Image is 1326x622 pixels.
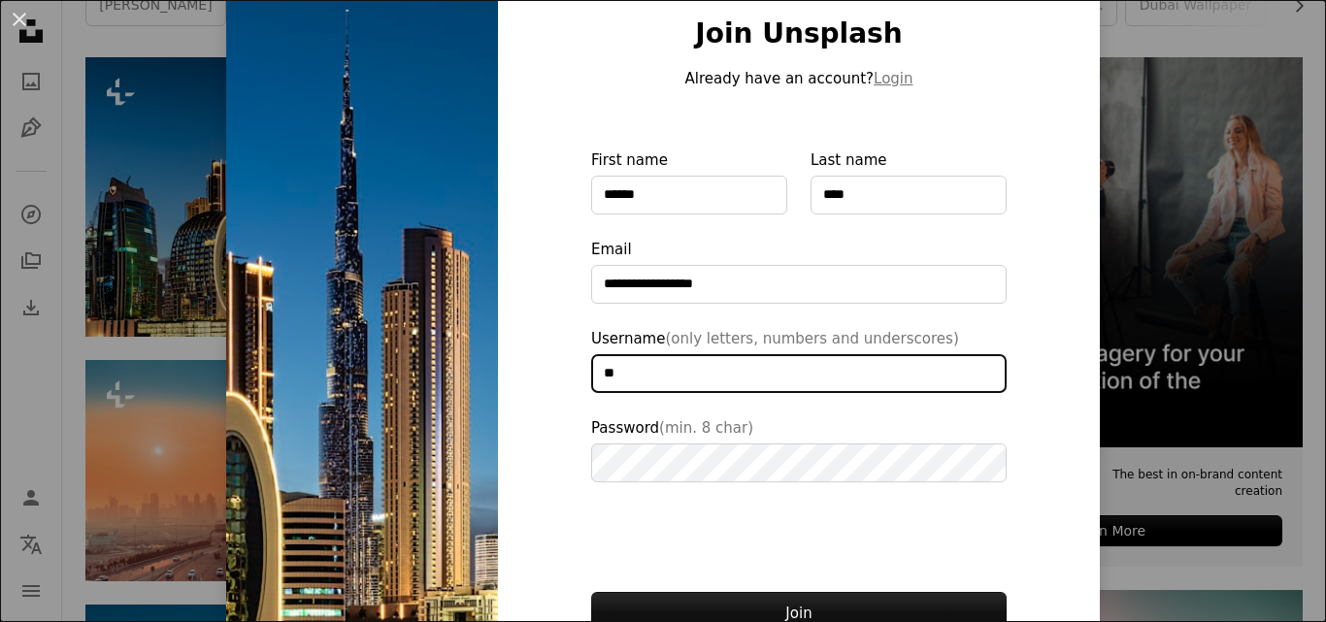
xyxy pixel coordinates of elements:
[665,330,958,347] span: (only letters, numbers and underscores)
[591,238,1007,304] label: Email
[591,176,787,214] input: First name
[591,327,1007,393] label: Username
[591,354,1007,393] input: Username(only letters, numbers and underscores)
[591,148,787,214] label: First name
[811,148,1007,214] label: Last name
[659,419,753,437] span: (min. 8 char)
[591,265,1007,304] input: Email
[591,16,1007,51] h1: Join Unsplash
[591,67,1007,90] p: Already have an account?
[591,443,1007,482] input: Password(min. 8 char)
[811,176,1007,214] input: Last name
[591,416,1007,482] label: Password
[874,67,912,90] button: Login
